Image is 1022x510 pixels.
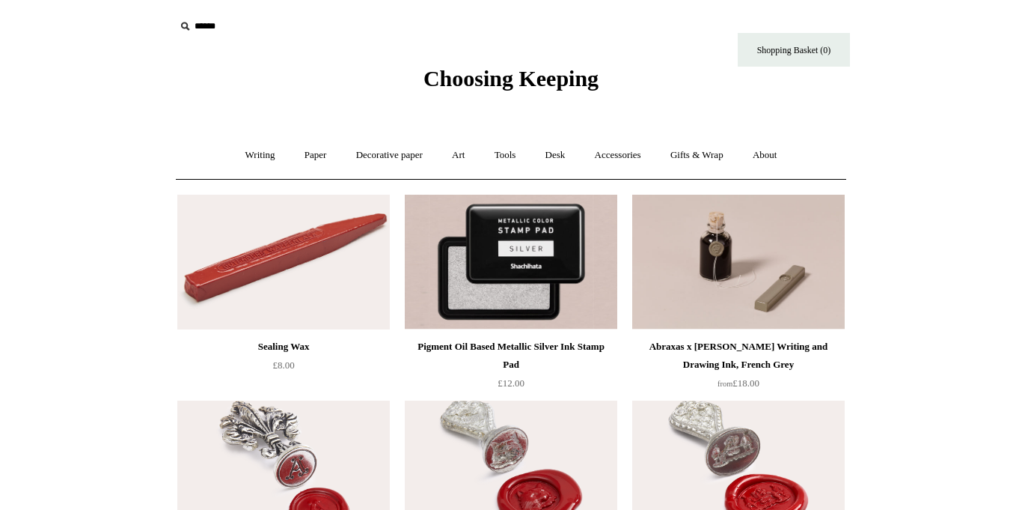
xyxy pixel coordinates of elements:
[423,78,599,88] a: Choosing Keeping
[532,136,579,175] a: Desk
[232,136,289,175] a: Writing
[717,377,759,389] span: £18.00
[438,136,478,175] a: Art
[272,359,294,371] span: £8.00
[177,195,390,330] img: Sealing Wax
[738,33,850,67] a: Shopping Basket (0)
[177,195,390,330] a: Sealing Wax Sealing Wax
[632,195,845,330] a: Abraxas x Steve Harrison Writing and Drawing Ink, French Grey Abraxas x Steve Harrison Writing an...
[498,377,524,389] span: £12.00
[181,338,386,356] div: Sealing Wax
[481,136,530,175] a: Tools
[632,195,845,330] img: Abraxas x Steve Harrison Writing and Drawing Ink, French Grey
[409,338,613,374] div: Pigment Oil Based Metallic Silver Ink Stamp Pad
[177,338,390,399] a: Sealing Wax £8.00
[717,380,732,388] span: from
[581,136,655,175] a: Accessories
[405,338,617,399] a: Pigment Oil Based Metallic Silver Ink Stamp Pad £12.00
[632,338,845,399] a: Abraxas x [PERSON_NAME] Writing and Drawing Ink, French Grey from£18.00
[291,136,340,175] a: Paper
[405,195,617,330] a: Pigment Oil Based Metallic Silver Ink Stamp Pad Pigment Oil Based Metallic Silver Ink Stamp Pad
[405,195,617,330] img: Pigment Oil Based Metallic Silver Ink Stamp Pad
[343,136,436,175] a: Decorative paper
[739,136,791,175] a: About
[423,66,599,91] span: Choosing Keeping
[657,136,737,175] a: Gifts & Wrap
[636,338,841,374] div: Abraxas x [PERSON_NAME] Writing and Drawing Ink, French Grey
